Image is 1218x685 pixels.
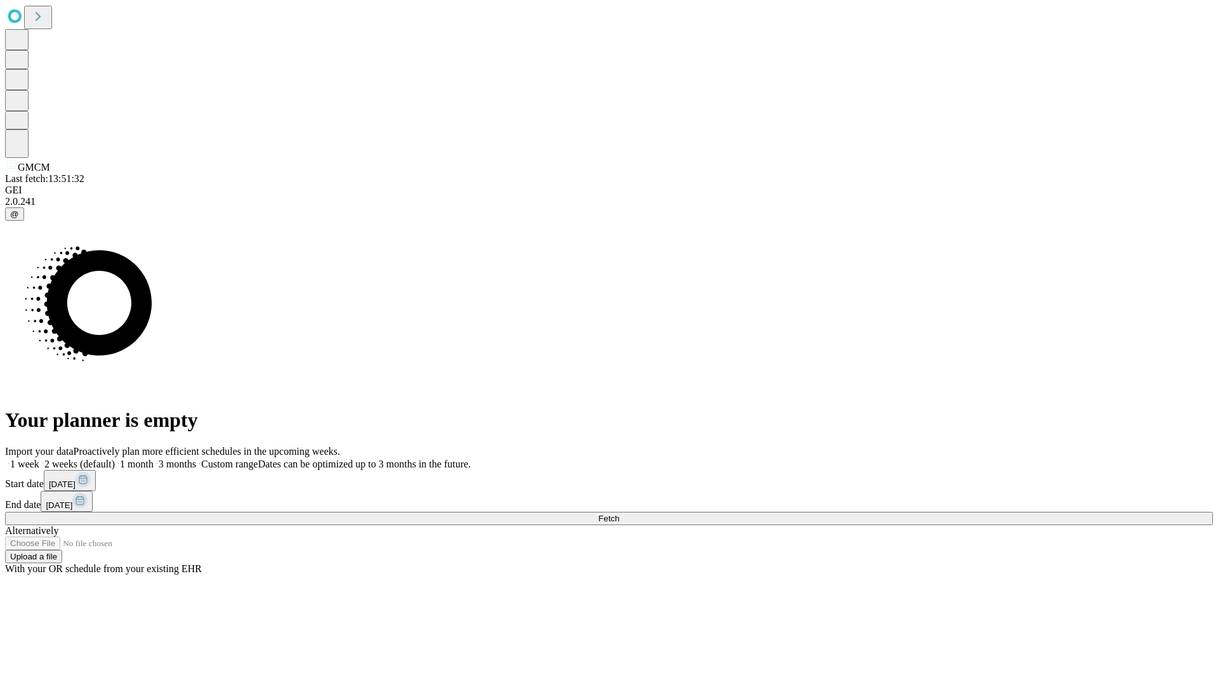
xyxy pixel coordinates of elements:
[5,470,1213,491] div: Start date
[46,500,72,510] span: [DATE]
[201,459,258,469] span: Custom range
[5,525,58,536] span: Alternatively
[5,173,84,184] span: Last fetch: 13:51:32
[74,446,340,457] span: Proactively plan more efficient schedules in the upcoming weeks.
[18,162,50,173] span: GMCM
[49,480,75,489] span: [DATE]
[5,550,62,563] button: Upload a file
[41,491,93,512] button: [DATE]
[5,185,1213,196] div: GEI
[5,207,24,221] button: @
[5,491,1213,512] div: End date
[10,209,19,219] span: @
[44,459,115,469] span: 2 weeks (default)
[5,196,1213,207] div: 2.0.241
[10,459,39,469] span: 1 week
[120,459,154,469] span: 1 month
[258,459,471,469] span: Dates can be optimized up to 3 months in the future.
[44,470,96,491] button: [DATE]
[159,459,196,469] span: 3 months
[5,563,202,574] span: With your OR schedule from your existing EHR
[5,408,1213,432] h1: Your planner is empty
[5,446,74,457] span: Import your data
[5,512,1213,525] button: Fetch
[598,514,619,523] span: Fetch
